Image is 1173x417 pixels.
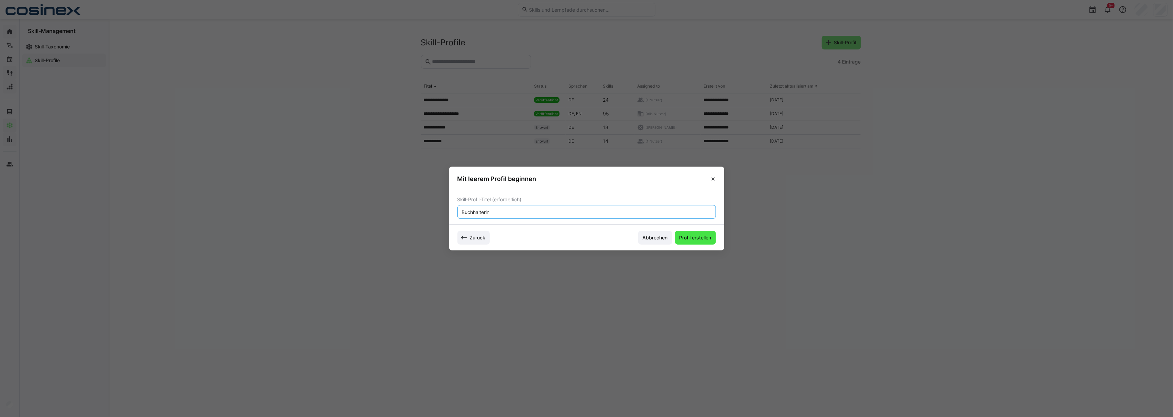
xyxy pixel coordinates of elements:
[642,234,669,241] span: Abbrechen
[457,197,522,202] span: Skill-Profil-Titel (erforderlich)
[457,175,536,183] h3: Mit leerem Profil beginnen
[461,209,712,215] input: Gib einen Skill-Profil-Titel ein (z. B. Data Scientist)
[638,231,672,245] button: Abbrechen
[468,234,486,241] span: Zurück
[457,231,490,245] button: Zurück
[675,231,716,245] button: Profil erstellen
[678,234,712,241] span: Profil erstellen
